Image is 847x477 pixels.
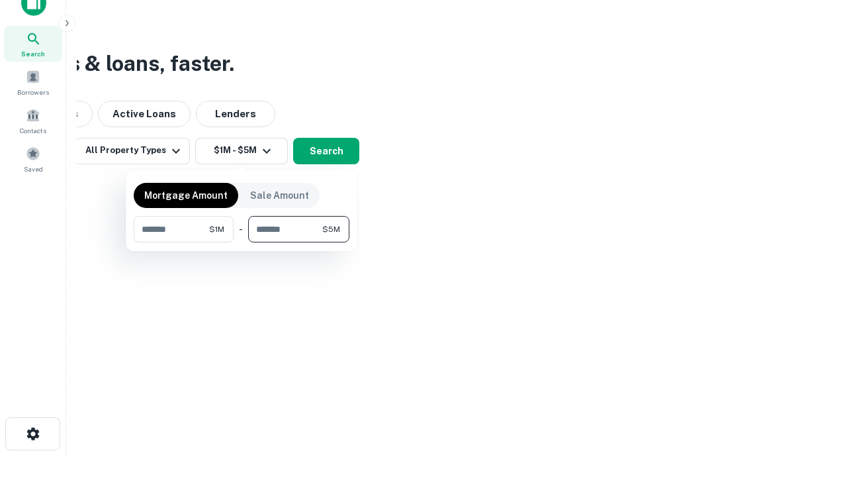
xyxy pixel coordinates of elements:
[144,188,228,203] p: Mortgage Amount
[250,188,309,203] p: Sale Amount
[239,216,243,242] div: -
[781,371,847,435] iframe: Chat Widget
[322,223,340,235] span: $5M
[209,223,224,235] span: $1M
